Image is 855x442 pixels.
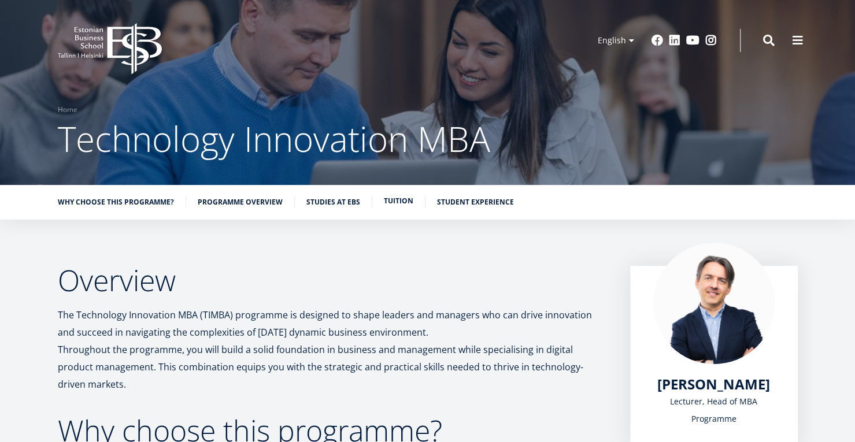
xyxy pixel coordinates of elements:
[13,176,63,186] span: Two-year MBA
[705,35,717,46] a: Instagram
[306,196,360,208] a: Studies at EBS
[437,196,514,208] a: Student experience
[58,266,607,295] h2: Overview
[653,243,775,364] img: Marko Rillo
[58,306,607,393] p: The Technology Innovation MBA (TIMBA) programme is designed to shape leaders and managers who can...
[652,35,663,46] a: Facebook
[3,191,10,199] input: Technology Innovation MBA
[3,161,10,169] input: One-year MBA (in Estonian)
[13,191,111,201] span: Technology Innovation MBA
[58,196,174,208] a: Why choose this programme?
[669,35,680,46] a: Linkedin
[58,104,77,116] a: Home
[3,176,10,184] input: Two-year MBA
[13,161,108,171] span: One-year MBA (in Estonian)
[657,376,770,393] a: [PERSON_NAME]
[686,35,699,46] a: Youtube
[653,393,775,428] div: Lecturer, Head of MBA Programme
[198,196,283,208] a: Programme overview
[657,374,770,393] span: [PERSON_NAME]
[275,1,312,11] span: Last Name
[58,115,490,162] span: Technology Innovation MBA
[384,195,413,207] a: Tuition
